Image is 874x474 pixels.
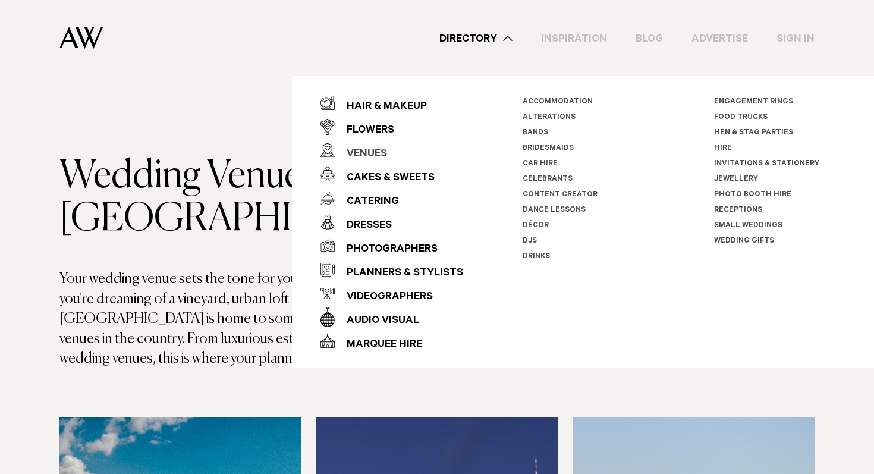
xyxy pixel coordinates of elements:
a: Marquee Hire [320,329,463,353]
div: Flowers [335,119,394,143]
a: Hen & Stag Parties [714,129,793,137]
a: Invitations & Stationery [714,160,819,168]
a: Dresses [320,210,463,234]
img: Auckland Weddings Logo [59,27,103,49]
div: Marquee Hire [335,333,422,357]
div: Audio Visual [335,309,419,333]
a: Flowers [320,115,463,139]
a: Blog [621,30,677,46]
h1: Wedding Venues in [GEOGRAPHIC_DATA] [59,155,437,241]
a: Celebrants [523,175,573,184]
a: Bands [523,129,548,137]
a: Venues [320,139,463,162]
a: Alterations [523,114,576,122]
a: Catering [320,186,463,210]
div: Planners & Stylists [335,262,463,285]
a: Sign In [762,30,829,46]
div: Cakes & Sweets [335,167,435,190]
a: Inspiration [527,30,621,46]
div: Catering [335,190,399,214]
div: Dresses [335,214,392,238]
a: Planners & Stylists [320,258,463,281]
a: Receptions [714,206,762,215]
a: Décor [523,222,549,230]
div: Videographers [335,285,433,309]
div: Photographers [335,238,438,262]
div: Venues [335,143,387,167]
a: Small Weddings [714,222,782,230]
a: Engagement Rings [714,98,793,106]
a: Hair & Makeup [320,91,463,115]
a: Jewellery [714,175,758,184]
a: Advertise [677,30,762,46]
a: Content Creator [523,191,598,199]
a: Drinks [523,253,550,261]
a: Photo Booth Hire [714,191,791,199]
a: Wedding Gifts [714,237,774,246]
a: Car Hire [523,160,558,168]
a: Dance Lessons [523,206,586,215]
div: Hair & Makeup [335,95,427,119]
a: Cakes & Sweets [320,162,463,186]
a: Photographers [320,234,463,258]
p: Your wedding venue sets the tone for your entire day. Whether you're dreaming of a vineyard, urba... [59,269,437,369]
a: Accommodation [523,98,593,106]
a: Hire [714,145,732,153]
a: Food Trucks [714,114,768,122]
a: DJs [523,237,537,246]
a: Audio Visual [320,305,463,329]
a: Videographers [320,281,463,305]
a: Directory [425,30,527,46]
a: Bridesmaids [523,145,574,153]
